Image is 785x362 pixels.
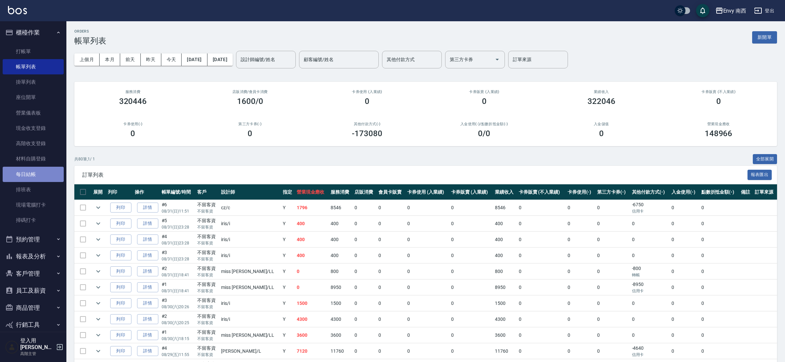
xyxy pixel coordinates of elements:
[160,264,196,279] td: #2
[93,314,103,324] button: expand row
[747,171,772,178] a: 報表匯出
[3,265,64,282] button: 客戶管理
[3,231,64,248] button: 預約管理
[160,248,196,263] td: #3
[281,327,295,343] td: Y
[406,216,449,231] td: 0
[82,172,747,178] span: 訂單列表
[406,264,449,279] td: 0
[630,200,670,216] td: -6750
[630,280,670,295] td: -8950
[137,346,158,356] a: 詳情
[595,248,630,263] td: 0
[353,343,377,359] td: 0
[670,200,699,216] td: 0
[160,343,196,359] td: #4
[517,232,566,247] td: 0
[493,248,517,263] td: 400
[248,129,252,138] h3: 0
[160,296,196,311] td: #3
[482,97,487,106] h3: 0
[478,129,490,138] h3: 0 /0
[670,296,699,311] td: 0
[630,184,670,200] th: 其他付款方式(-)
[377,264,406,279] td: 0
[93,330,103,340] button: expand row
[100,53,120,66] button: 本月
[406,232,449,247] td: 0
[197,249,218,256] div: 不留客資
[566,200,595,216] td: 0
[160,184,196,200] th: 帳單編號/時間
[110,250,131,261] button: 列印
[595,280,630,295] td: 0
[517,264,566,279] td: 0
[449,248,493,263] td: 0
[110,266,131,277] button: 列印
[197,265,218,272] div: 不留客資
[197,313,218,320] div: 不留客資
[630,264,670,279] td: -800
[93,282,103,292] button: expand row
[137,282,158,293] a: 詳情
[93,298,103,308] button: expand row
[700,184,740,200] th: 點數折抵金額(-)
[295,312,329,327] td: 4300
[595,327,630,343] td: 0
[406,200,449,216] td: 0
[566,264,595,279] td: 0
[353,184,377,200] th: 店販消費
[74,53,100,66] button: 上個月
[93,203,103,213] button: expand row
[219,232,281,247] td: iris /i
[700,312,740,327] td: 0
[700,296,740,311] td: 0
[110,219,131,229] button: 列印
[137,266,158,277] a: 詳情
[207,53,233,66] button: [DATE]
[133,184,160,200] th: 操作
[739,184,753,200] th: 備註
[449,312,493,327] td: 0
[3,151,64,166] a: 材料自購登錄
[162,336,194,342] p: 08/30 (六) 18:15
[670,184,699,200] th: 入金使用(-)
[566,312,595,327] td: 0
[197,272,218,278] p: 不留客資
[377,232,406,247] td: 0
[377,312,406,327] td: 0
[365,97,369,106] h3: 0
[723,7,746,15] div: Envy 南西
[377,327,406,343] td: 0
[161,53,182,66] button: 今天
[3,197,64,213] a: 現場電腦打卡
[219,264,281,279] td: miss [PERSON_NAME] /LL
[197,297,218,304] div: 不留客資
[377,216,406,231] td: 0
[599,129,604,138] h3: 0
[630,327,670,343] td: 0
[517,248,566,263] td: 0
[3,213,64,228] a: 掃碼打卡
[82,122,184,126] h2: 卡券使用(-)
[295,200,329,216] td: 1796
[449,216,493,231] td: 0
[670,312,699,327] td: 0
[199,90,301,94] h2: 店販消費 /會員卡消費
[751,5,777,17] button: 登出
[219,296,281,311] td: iris /i
[281,200,295,216] td: Y
[295,296,329,311] td: 1500
[160,232,196,247] td: #4
[406,312,449,327] td: 0
[119,97,147,106] h3: 320446
[449,280,493,295] td: 0
[8,6,27,14] img: Logo
[197,233,218,240] div: 不留客資
[493,216,517,231] td: 400
[197,336,218,342] p: 不留客資
[517,184,566,200] th: 卡券販賣 (不入業績)
[137,203,158,213] a: 詳情
[281,232,295,247] td: Y
[93,346,103,356] button: expand row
